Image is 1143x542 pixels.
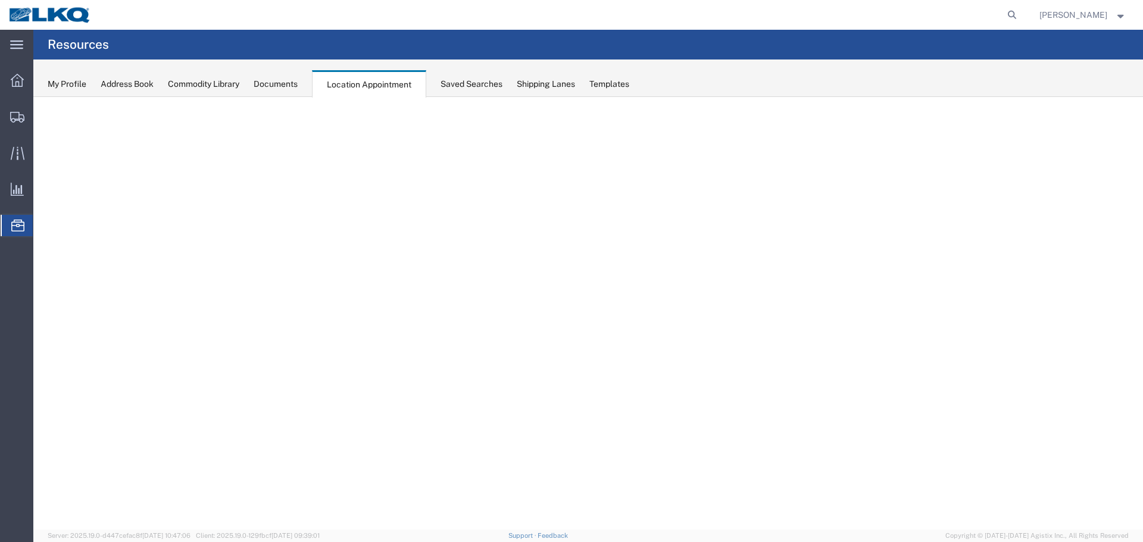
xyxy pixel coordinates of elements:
div: Commodity Library [168,78,239,90]
button: [PERSON_NAME] [1039,8,1127,22]
div: Shipping Lanes [517,78,575,90]
div: Templates [589,78,629,90]
span: Lea Merryweather [1039,8,1107,21]
a: Support [508,532,538,539]
img: logo [8,6,92,24]
span: [DATE] 09:39:01 [271,532,320,539]
a: Feedback [538,532,568,539]
span: Copyright © [DATE]-[DATE] Agistix Inc., All Rights Reserved [945,531,1129,541]
span: Client: 2025.19.0-129fbcf [196,532,320,539]
div: Documents [254,78,298,90]
iframe: FS Legacy Container [33,97,1143,530]
span: [DATE] 10:47:06 [142,532,190,539]
h4: Resources [48,30,109,59]
div: Saved Searches [441,78,502,90]
div: Location Appointment [312,70,426,98]
div: My Profile [48,78,86,90]
div: Address Book [101,78,154,90]
span: Server: 2025.19.0-d447cefac8f [48,532,190,539]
